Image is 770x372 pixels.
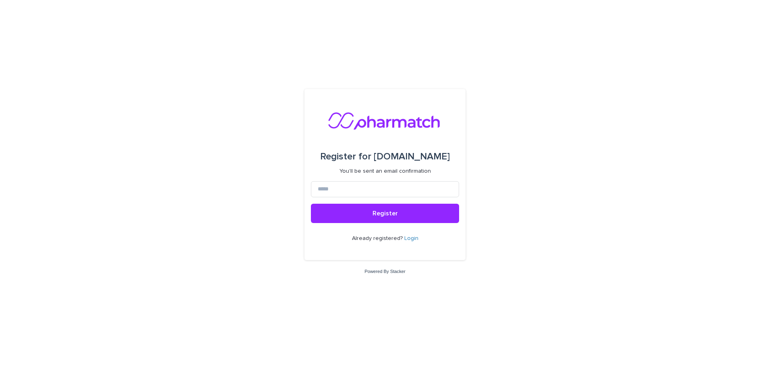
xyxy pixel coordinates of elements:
[364,269,405,274] a: Powered By Stacker
[311,204,459,223] button: Register
[339,168,431,175] p: You'll be sent an email confirmation
[328,108,442,132] img: nMxkRIEURaCxZB0ULbfH
[373,210,398,217] span: Register
[320,145,450,168] div: [DOMAIN_NAME]
[352,236,404,241] span: Already registered?
[404,236,418,241] a: Login
[320,152,371,161] span: Register for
